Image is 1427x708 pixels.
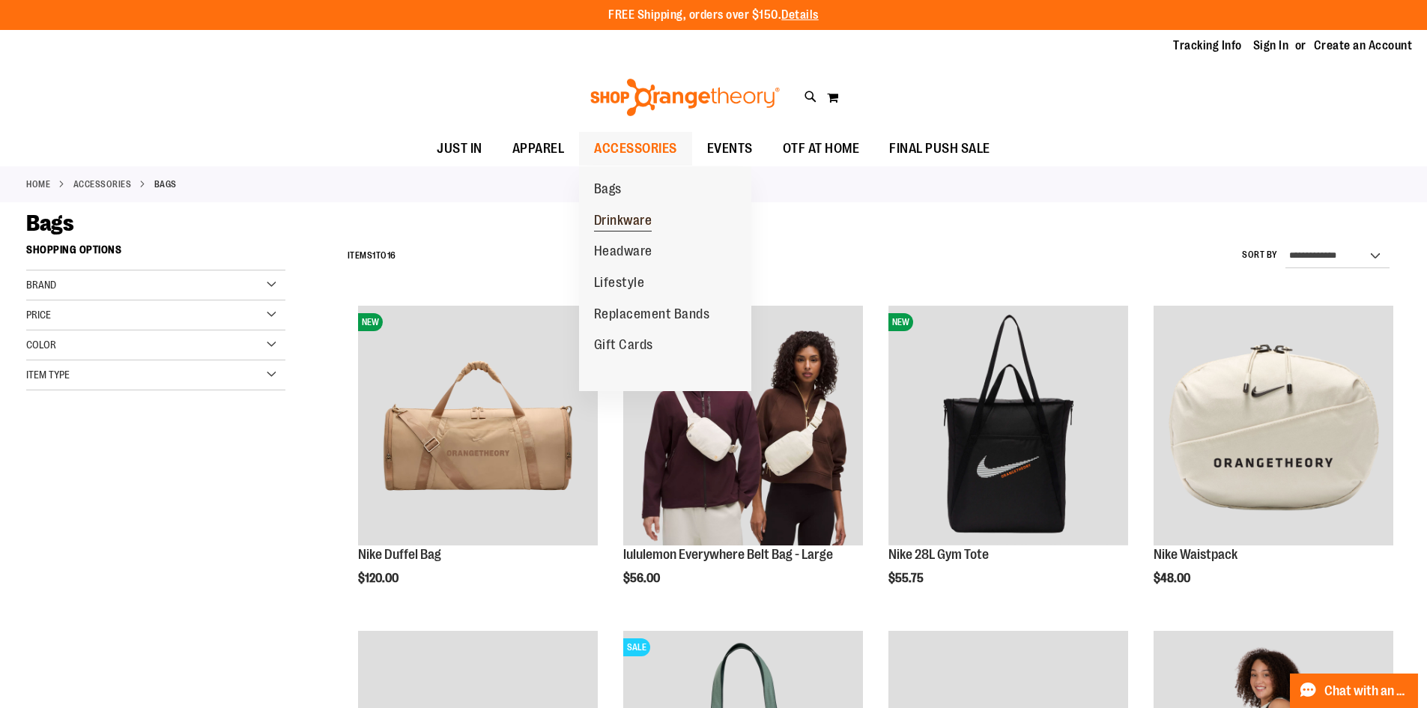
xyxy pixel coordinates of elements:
[692,132,768,166] a: EVENTS
[888,572,926,585] span: $55.75
[594,243,652,262] span: Headware
[881,298,1136,623] div: product
[1242,249,1278,261] label: Sort By
[623,306,863,545] img: lululemon Everywhere Belt Bag - Large
[1154,547,1237,562] a: Nike Waistpack
[26,339,56,351] span: Color
[437,132,482,166] span: JUST IN
[1154,572,1193,585] span: $48.00
[579,236,667,267] a: Headware
[781,8,819,22] a: Details
[497,132,580,166] a: APPAREL
[348,244,396,267] h2: Items to
[1324,684,1409,698] span: Chat with an Expert
[1154,306,1393,548] a: Nike Waistpack
[888,306,1128,545] img: Nike 28L Gym Tote
[623,572,662,585] span: $56.00
[579,205,667,237] a: Drinkware
[26,178,50,191] a: Home
[26,309,51,321] span: Price
[26,279,56,291] span: Brand
[579,330,668,361] a: Gift Cards
[888,306,1128,548] a: Nike 28L Gym ToteNEW
[594,275,645,294] span: Lifestyle
[707,132,753,166] span: EVENTS
[358,306,598,545] img: Nike Duffel Bag
[594,337,653,356] span: Gift Cards
[594,181,622,200] span: Bags
[888,547,989,562] a: Nike 28L Gym Tote
[889,132,990,166] span: FINAL PUSH SALE
[623,306,863,548] a: lululemon Everywhere Belt Bag - LargeNEW
[616,298,870,623] div: product
[1253,37,1289,54] a: Sign In
[579,299,725,330] a: Replacement Bands
[579,132,692,166] a: ACCESSORIES
[1314,37,1413,54] a: Create an Account
[422,132,497,166] a: JUST IN
[358,572,401,585] span: $120.00
[1146,298,1401,623] div: product
[608,7,819,24] p: FREE Shipping, orders over $150.
[387,250,396,261] span: 16
[1290,674,1419,708] button: Chat with an Expert
[358,313,383,331] span: NEW
[623,547,833,562] a: lululemon Everywhere Belt Bag - Large
[358,306,598,548] a: Nike Duffel BagNEW
[579,174,637,205] a: Bags
[26,369,70,381] span: Item Type
[1173,37,1242,54] a: Tracking Info
[26,237,285,270] strong: Shopping Options
[154,178,177,191] strong: Bags
[372,250,376,261] span: 1
[358,547,441,562] a: Nike Duffel Bag
[783,132,860,166] span: OTF AT HOME
[594,306,710,325] span: Replacement Bands
[579,267,660,299] a: Lifestyle
[888,313,913,331] span: NEW
[351,298,605,623] div: product
[512,132,565,166] span: APPAREL
[26,211,73,236] span: Bags
[73,178,132,191] a: ACCESSORIES
[623,638,650,656] span: SALE
[588,79,782,116] img: Shop Orangetheory
[768,132,875,166] a: OTF AT HOME
[874,132,1005,166] a: FINAL PUSH SALE
[579,166,751,391] ul: ACCESSORIES
[1154,306,1393,545] img: Nike Waistpack
[594,213,652,232] span: Drinkware
[594,132,677,166] span: ACCESSORIES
